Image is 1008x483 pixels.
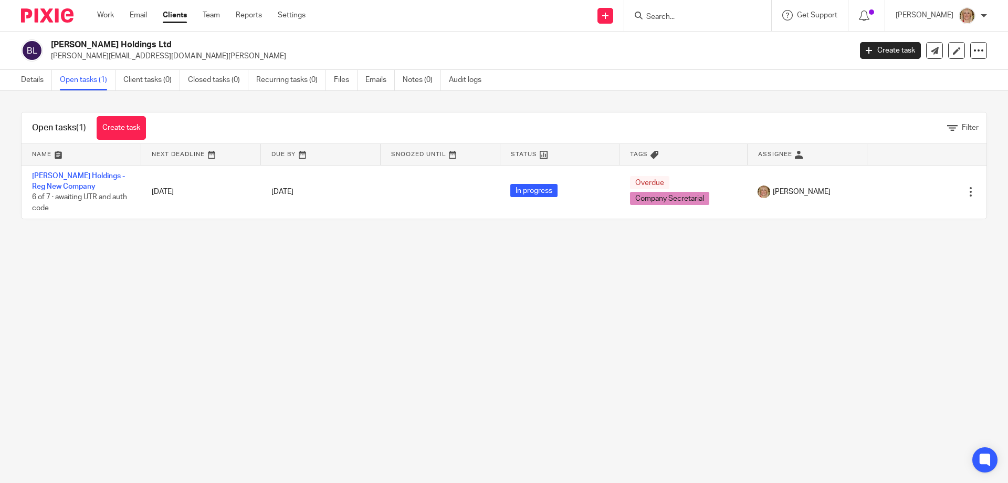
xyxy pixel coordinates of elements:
a: Team [203,10,220,20]
a: Open tasks (1) [60,70,115,90]
span: Snoozed Until [391,151,446,157]
a: Closed tasks (0) [188,70,248,90]
a: Settings [278,10,306,20]
a: Work [97,10,114,20]
span: Tags [630,151,648,157]
img: JW%20photo.JPG [959,7,975,24]
span: 6 of 7 · awaiting UTR and auth code [32,193,127,212]
a: Audit logs [449,70,489,90]
span: Get Support [797,12,837,19]
img: Pixie [21,8,73,23]
a: Emails [365,70,395,90]
h2: [PERSON_NAME] Holdings Ltd [51,39,686,50]
a: Create task [860,42,921,59]
span: In progress [510,184,558,197]
span: (1) [76,124,86,132]
span: Company Secretarial [630,192,709,205]
span: [DATE] [271,188,293,196]
img: JW%20photo.JPG [758,186,770,198]
a: Email [130,10,147,20]
span: Status [511,151,537,157]
span: Overdue [630,176,669,189]
span: Filter [962,124,979,131]
h1: Open tasks [32,122,86,133]
a: Notes (0) [403,70,441,90]
p: [PERSON_NAME][EMAIL_ADDRESS][DOMAIN_NAME][PERSON_NAME] [51,51,844,61]
p: [PERSON_NAME] [896,10,953,20]
a: Create task [97,116,146,140]
input: Search [645,13,740,22]
a: Reports [236,10,262,20]
a: [PERSON_NAME] Holdings - Reg New Company [32,172,125,190]
img: svg%3E [21,39,43,61]
a: Client tasks (0) [123,70,180,90]
a: Files [334,70,358,90]
a: Clients [163,10,187,20]
a: Details [21,70,52,90]
td: [DATE] [141,165,261,219]
a: Recurring tasks (0) [256,70,326,90]
span: [PERSON_NAME] [773,187,831,197]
